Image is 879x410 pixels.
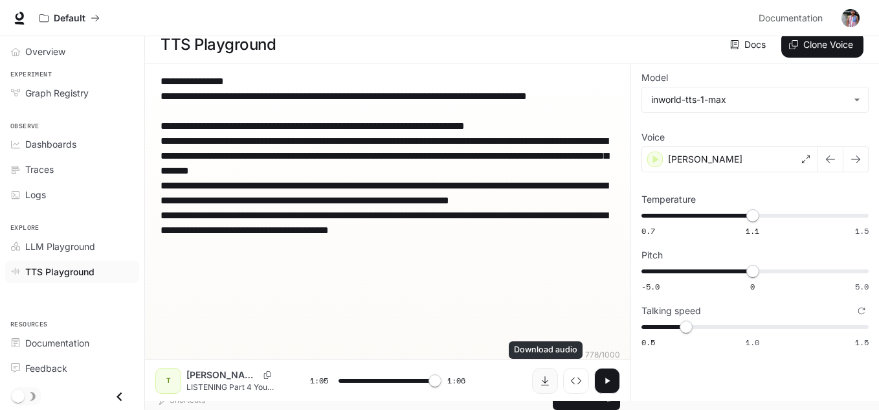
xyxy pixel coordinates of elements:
[5,260,139,283] a: TTS Playground
[5,133,139,155] a: Dashboards
[750,281,755,292] span: 0
[753,5,832,31] a: Documentation
[5,357,139,380] a: Feedback
[728,32,771,58] a: Docs
[25,45,65,58] span: Overview
[532,368,558,394] button: Download audio
[855,225,869,236] span: 1.5
[5,332,139,354] a: Documentation
[158,370,179,391] div: T
[310,374,328,387] span: 1:05
[447,374,465,387] span: 1:06
[258,371,276,379] button: Copy Voice ID
[641,306,701,315] p: Talking speed
[105,383,134,410] button: Close drawer
[25,188,46,201] span: Logs
[641,195,696,204] p: Temperature
[5,235,139,258] a: LLM Playground
[25,137,76,151] span: Dashboards
[855,337,869,348] span: 1.5
[641,225,655,236] span: 0.7
[855,281,869,292] span: 5.0
[186,382,279,393] p: LISTENING Part 4 You will hear a lecture about cities and the environment. Then answer questions ...
[642,87,868,112] div: inworld-tts-1-max
[838,5,863,31] button: User avatar
[759,10,823,27] span: Documentation
[186,369,258,382] p: [PERSON_NAME]
[25,336,89,350] span: Documentation
[781,32,863,58] button: Clone Voice
[12,389,25,403] span: Dark mode toggle
[161,32,276,58] h1: TTS Playground
[641,133,665,142] p: Voice
[641,281,660,292] span: -5.0
[5,40,139,63] a: Overview
[25,265,95,279] span: TTS Playground
[668,153,742,166] p: [PERSON_NAME]
[25,163,54,176] span: Traces
[746,337,759,348] span: 1.0
[34,5,106,31] button: All workspaces
[746,225,759,236] span: 1.1
[25,361,67,375] span: Feedback
[641,73,668,82] p: Model
[5,82,139,104] a: Graph Registry
[651,93,847,106] div: inworld-tts-1-max
[854,304,869,318] button: Reset to default
[841,9,860,27] img: User avatar
[641,251,663,260] p: Pitch
[509,341,583,359] div: Download audio
[5,158,139,181] a: Traces
[563,368,589,394] button: Inspect
[5,183,139,206] a: Logs
[25,240,95,253] span: LLM Playground
[641,337,655,348] span: 0.5
[54,13,85,24] p: Default
[25,86,89,100] span: Graph Registry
